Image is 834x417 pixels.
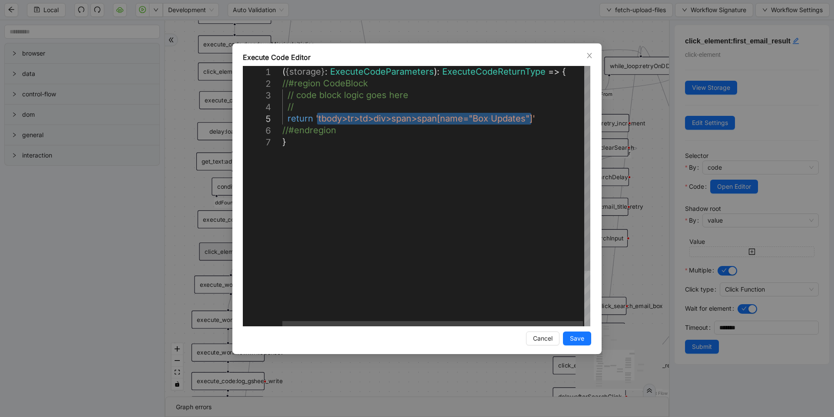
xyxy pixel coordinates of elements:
span: // [288,102,294,112]
span: close [586,52,593,59]
span: } [282,137,286,147]
span: ·‌ [488,113,491,125]
div: 4 [243,102,271,113]
span: => [548,66,559,77]
div: Execute Code Editor [243,52,591,62]
button: Close [585,51,594,60]
span: ExecuteCodeReturnType [442,66,546,77]
div: 2 [243,78,271,90]
span: 'tbody>tr>td>div>span>span[name="Box [316,113,488,124]
div: 5 [243,113,271,125]
div: 3 [243,90,271,102]
span: storage [289,66,321,77]
button: Cancel [526,332,559,345]
span: //#region CodeBlock [282,78,368,89]
div: 6 [243,125,271,137]
span: return [288,113,313,124]
div: 7 [243,137,271,148]
div: 1 [243,66,271,78]
span: ): [434,66,440,77]
span: ExecuteCodeParameters [330,66,434,77]
span: { [562,66,566,77]
span: // code block logic goes here [288,90,408,100]
button: Save [563,332,591,345]
span: Save [570,334,584,343]
span: ( [282,66,285,77]
span: { [285,66,289,77]
span: } [321,66,325,77]
span: Updates"]' [491,113,535,124]
span: //#endregion [282,125,336,135]
span: Cancel [533,334,553,343]
span: : [325,66,328,77]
